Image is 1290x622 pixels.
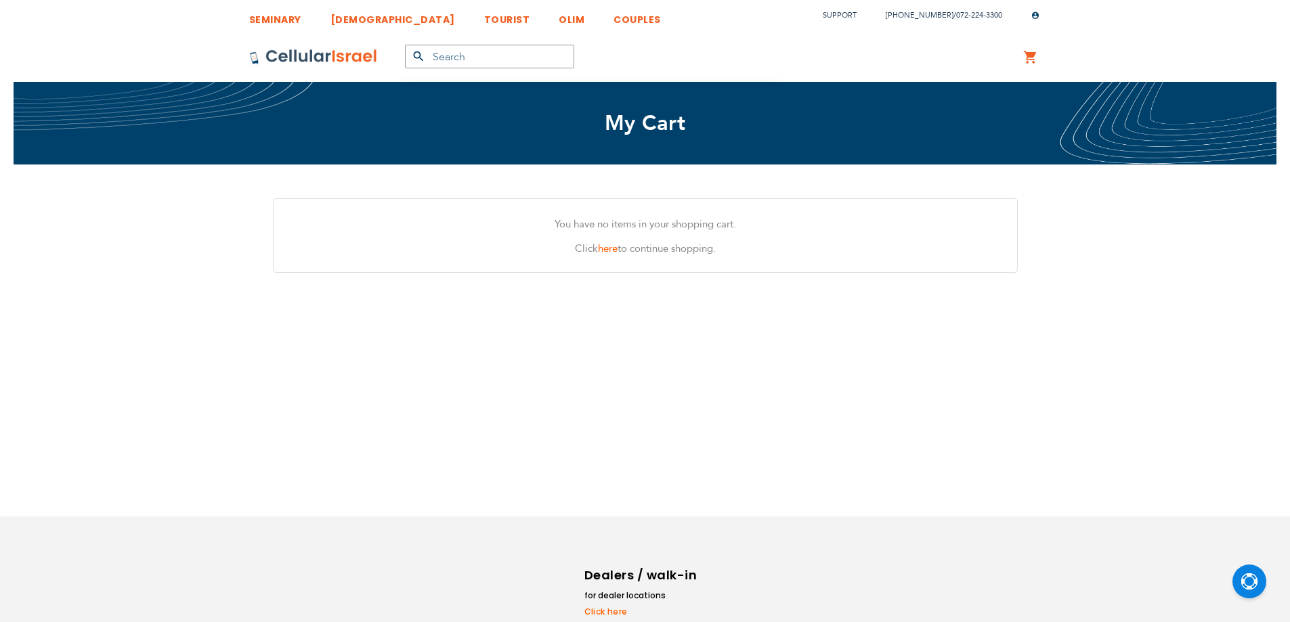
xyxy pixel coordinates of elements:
h6: Dealers / walk-in [584,565,700,585]
li: for dealer locations [584,589,700,602]
a: Click here [584,606,700,618]
a: [DEMOGRAPHIC_DATA] [330,3,455,28]
span: My Cart [605,109,686,137]
a: OLIM [559,3,584,28]
input: Search [405,45,574,68]
a: 072-224-3300 [956,10,1002,20]
a: Support [823,10,857,20]
p: Click to continue shopping. [284,240,1007,257]
a: TOURIST [484,3,530,28]
a: here [598,242,618,255]
p: You have no items in your shopping cart. [284,215,1007,233]
li: / [872,5,1002,25]
a: SEMINARY [249,3,301,28]
a: [PHONE_NUMBER] [886,10,953,20]
a: COUPLES [614,3,661,28]
img: Cellular Israel Logo [249,49,378,65]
